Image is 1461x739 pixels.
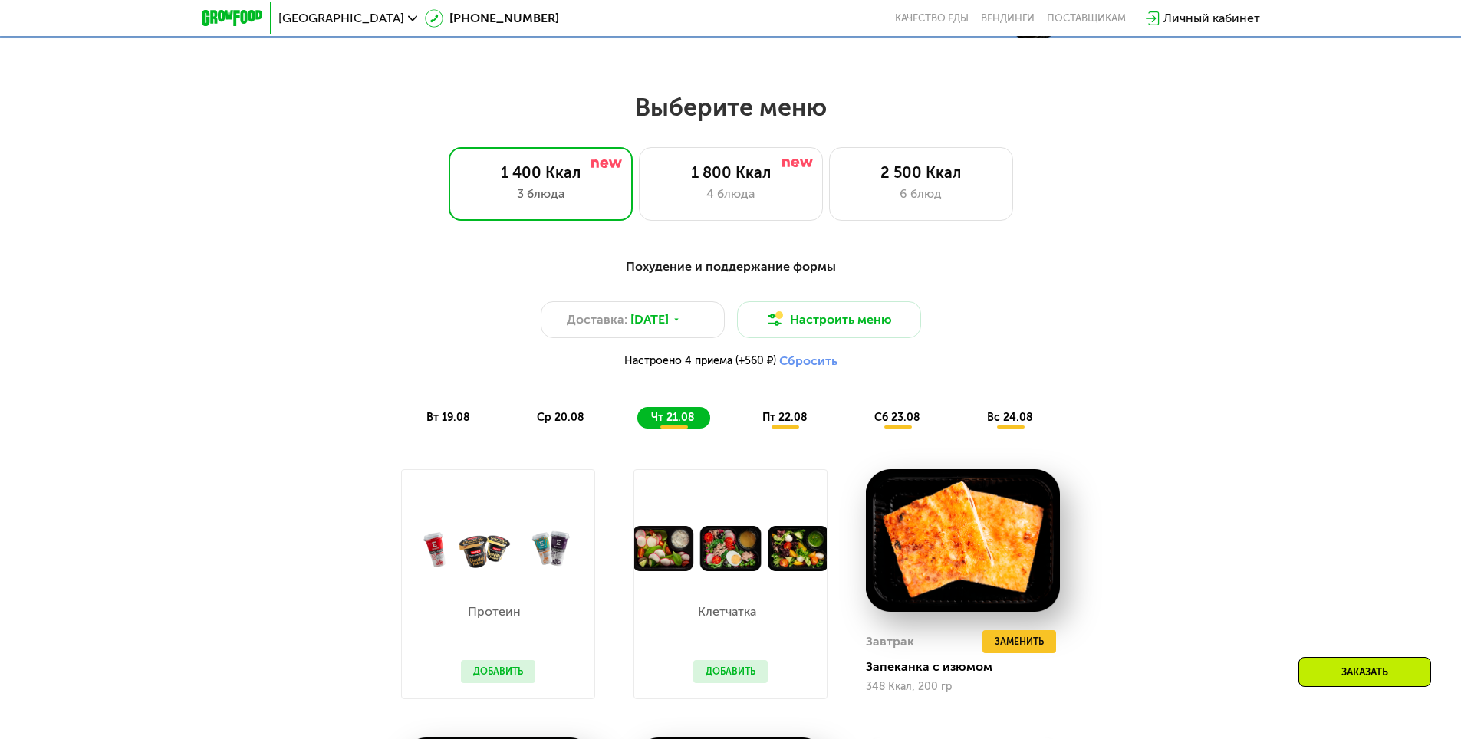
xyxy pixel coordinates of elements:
span: ср 20.08 [537,411,584,424]
a: [PHONE_NUMBER] [425,9,559,28]
div: Завтрак [866,630,914,653]
button: Добавить [461,660,535,683]
div: поставщикам [1047,12,1126,25]
div: Заказать [1298,657,1431,687]
div: 1 800 Ккал [655,163,807,182]
button: Заменить [982,630,1056,653]
div: 6 блюд [845,185,997,203]
span: Настроено 4 приема (+560 ₽) [624,356,776,366]
span: вт 19.08 [426,411,470,424]
div: 3 блюда [465,185,617,203]
div: Похудение и поддержание формы [277,258,1185,277]
button: Настроить меню [737,301,921,338]
div: 4 блюда [655,185,807,203]
div: Личный кабинет [1163,9,1260,28]
span: [DATE] [630,310,669,329]
div: 2 500 Ккал [845,163,997,182]
span: [GEOGRAPHIC_DATA] [278,12,404,25]
button: Сбросить [779,353,837,369]
span: Заменить [995,634,1044,649]
p: Протеин [461,606,528,618]
a: Вендинги [981,12,1035,25]
p: Клетчатка [693,606,760,618]
span: вс 24.08 [987,411,1033,424]
div: 1 400 Ккал [465,163,617,182]
span: Доставка: [567,310,627,329]
span: чт 21.08 [651,411,695,424]
div: 348 Ккал, 200 гр [866,681,1060,693]
button: Добавить [693,660,768,683]
span: сб 23.08 [874,411,920,424]
a: Качество еды [895,12,969,25]
div: Запеканка с изюмом [866,659,1072,675]
span: пт 22.08 [762,411,808,424]
h2: Выберите меню [49,92,1412,123]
